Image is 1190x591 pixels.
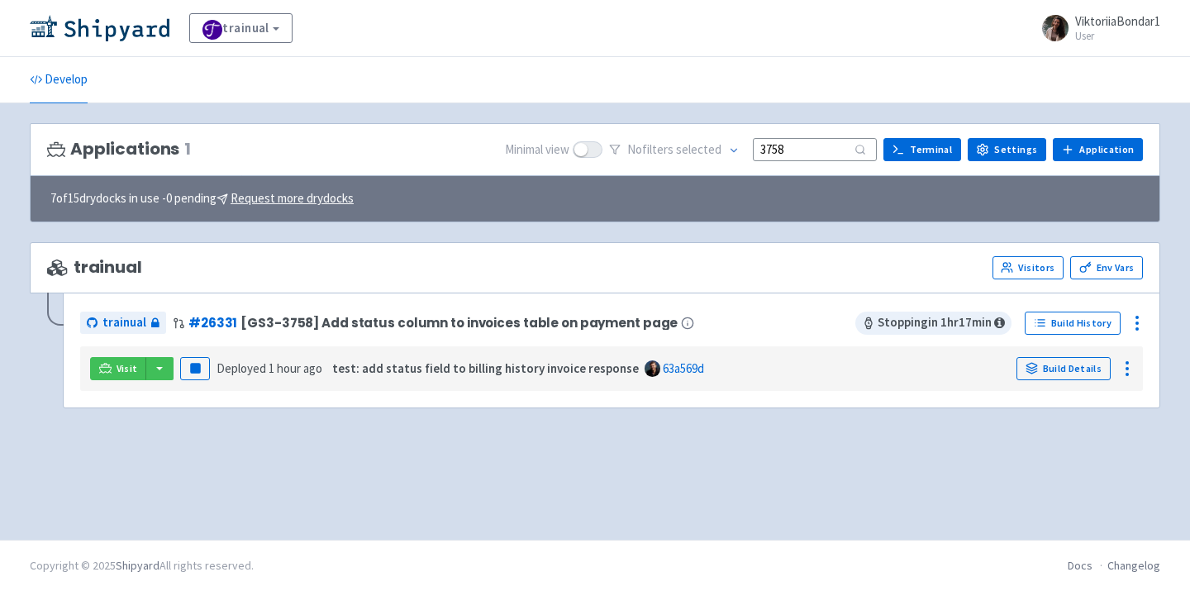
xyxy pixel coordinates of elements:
h3: Applications [47,140,191,159]
input: Search... [753,138,877,160]
a: Changelog [1107,558,1160,573]
span: Stopping in 1 hr 17 min [855,312,1011,335]
span: No filter s [627,141,721,160]
a: Build Details [1016,357,1111,380]
a: Visitors [992,256,1064,279]
a: Build History [1025,312,1121,335]
a: Env Vars [1070,256,1143,279]
button: Pause [180,357,210,380]
a: 63a569d [663,360,704,376]
span: ViktoriiaBondar1 [1075,13,1160,29]
div: Copyright © 2025 All rights reserved. [30,557,254,574]
time: 1 hour ago [269,360,322,376]
u: Request more drydocks [231,190,354,206]
span: 7 of 15 drydocks in use - 0 pending [50,189,354,208]
a: trainual [80,312,166,334]
a: Terminal [883,138,961,161]
a: ViktoriiaBondar1 User [1032,15,1160,41]
a: Develop [30,57,88,103]
a: Settings [968,138,1046,161]
span: Visit [117,362,138,375]
a: Docs [1068,558,1092,573]
span: 1 [184,140,191,159]
span: [GS3-3758] Add status column to invoices table on payment page [240,316,678,330]
small: User [1075,31,1160,41]
span: trainual [47,258,142,277]
span: Deployed [217,360,322,376]
span: trainual [102,313,146,332]
a: trainual [189,13,293,43]
a: Shipyard [116,558,159,573]
span: Minimal view [505,141,569,160]
a: Application [1053,138,1143,161]
span: selected [676,141,721,157]
img: Shipyard logo [30,15,169,41]
strong: test: add status field to billing history invoice response [332,360,639,376]
a: Visit [90,357,146,380]
a: #26331 [188,314,237,331]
